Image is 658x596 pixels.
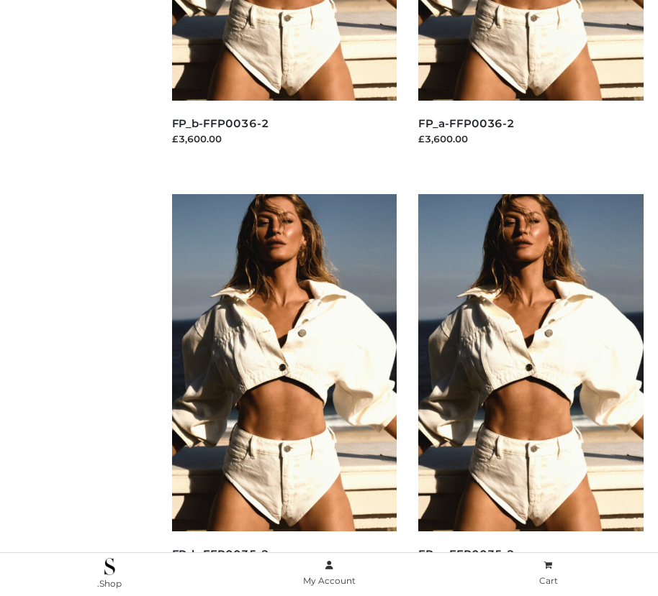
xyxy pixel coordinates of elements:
[418,116,515,130] a: FP_a-FFP0036-2
[97,578,122,589] span: .Shop
[608,503,644,538] span: Back to top
[438,557,658,590] a: Cart
[303,575,356,586] span: My Account
[220,557,439,590] a: My Account
[418,547,515,561] a: FP_a-FFP0035-2
[172,132,397,146] div: £3,600.00
[172,116,269,130] a: FP_b-FFP0036-2
[418,132,644,146] div: £3,600.00
[172,547,269,561] a: FP_b-FFP0035-2
[539,575,558,586] span: Cart
[104,558,115,575] img: .Shop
